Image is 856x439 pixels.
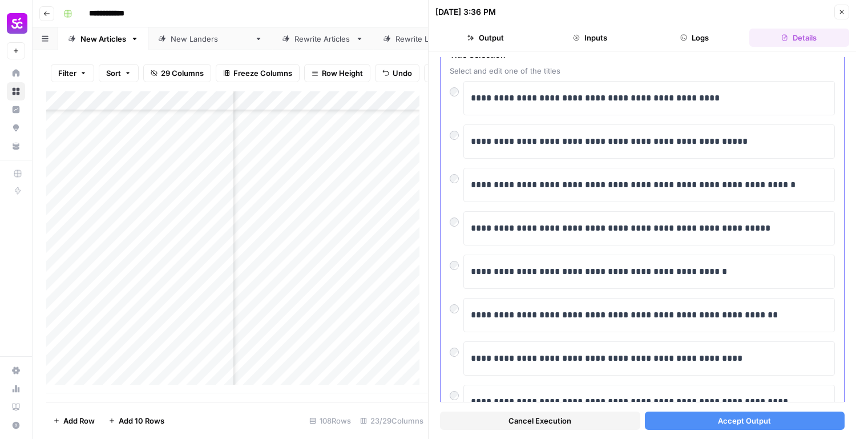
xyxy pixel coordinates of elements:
[7,82,25,100] a: Browse
[58,27,148,50] a: New Articles
[7,380,25,398] a: Usage
[356,412,428,430] div: 23/29 Columns
[161,67,204,79] span: 29 Columns
[645,29,745,47] button: Logs
[233,67,292,79] span: Freeze Columns
[171,33,250,45] div: New [PERSON_NAME]
[435,29,535,47] button: Output
[540,29,640,47] button: Inputs
[305,412,356,430] div: 108 Rows
[749,29,849,47] button: Details
[645,412,845,430] button: Accept Output
[7,13,27,34] img: Smartcat Logo
[7,100,25,119] a: Insights
[7,361,25,380] a: Settings
[216,64,300,82] button: Freeze Columns
[63,415,95,426] span: Add Row
[7,64,25,82] a: Home
[148,27,272,50] a: New [PERSON_NAME]
[99,64,139,82] button: Sort
[7,9,25,38] button: Workspace: Smartcat
[294,33,351,45] div: Rewrite Articles
[119,415,164,426] span: Add 10 Rows
[450,65,835,76] span: Select and edit one of the titles
[508,415,571,426] span: Cancel Execution
[102,412,171,430] button: Add 10 Rows
[46,412,102,430] button: Add Row
[143,64,211,82] button: 29 Columns
[80,33,126,45] div: New Articles
[304,64,370,82] button: Row Height
[440,412,640,430] button: Cancel Execution
[393,67,412,79] span: Undo
[7,137,25,155] a: Your Data
[7,416,25,434] button: Help + Support
[322,67,363,79] span: Row Height
[435,6,496,18] div: [DATE] 3:36 PM
[106,67,121,79] span: Sort
[272,27,373,50] a: Rewrite Articles
[375,64,419,82] button: Undo
[395,33,486,45] div: Rewrite [PERSON_NAME]
[7,398,25,416] a: Learning Hub
[58,67,76,79] span: Filter
[718,415,771,426] span: Accept Output
[51,64,94,82] button: Filter
[7,119,25,137] a: Opportunities
[373,27,508,50] a: Rewrite [PERSON_NAME]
